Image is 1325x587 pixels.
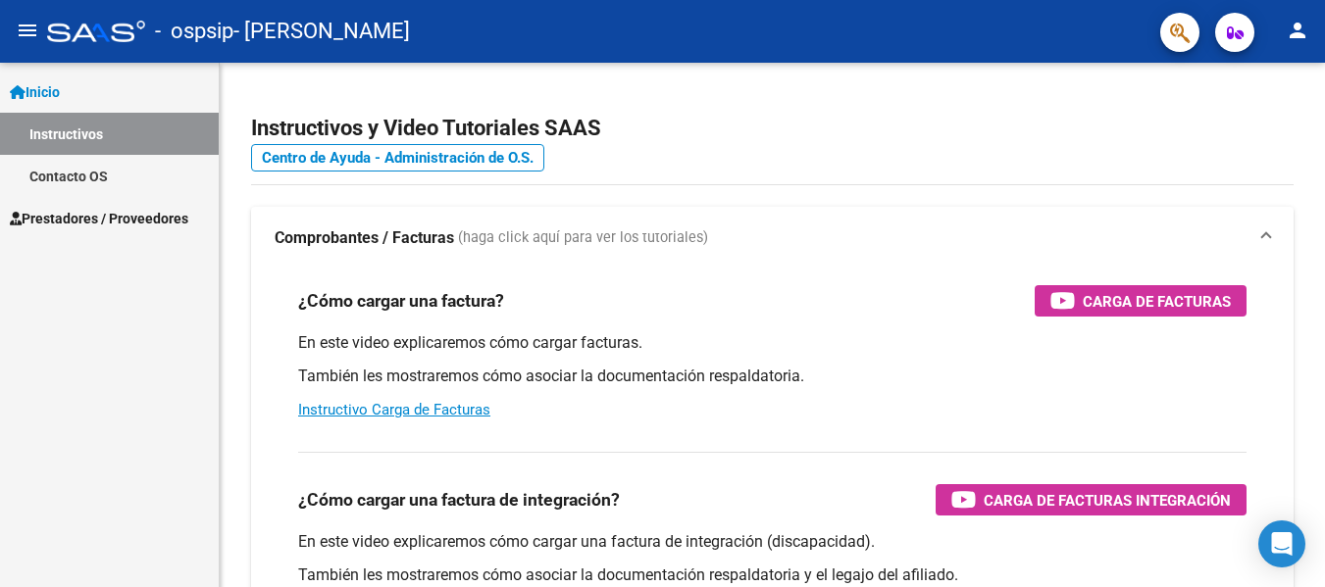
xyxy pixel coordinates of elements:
[1258,520,1305,567] div: Open Intercom Messenger
[298,366,1247,387] p: También les mostraremos cómo asociar la documentación respaldatoria.
[298,531,1247,553] p: En este video explicaremos cómo cargar una factura de integración (discapacidad).
[275,227,454,249] strong: Comprobantes / Facturas
[233,10,410,53] span: - [PERSON_NAME]
[16,19,39,42] mat-icon: menu
[155,10,233,53] span: - ospsip
[251,110,1294,147] h2: Instructivos y Video Tutoriales SAAS
[1035,285,1247,317] button: Carga de Facturas
[298,287,504,315] h3: ¿Cómo cargar una factura?
[251,144,544,171] a: Centro de Ayuda - Administración de O.S.
[298,401,490,418] a: Instructivo Carga de Facturas
[458,227,708,249] span: (haga click aquí para ver los tutoriales)
[936,484,1247,515] button: Carga de Facturas Integración
[298,486,620,514] h3: ¿Cómo cargar una factura de integración?
[984,488,1231,513] span: Carga de Facturas Integración
[10,208,188,229] span: Prestadores / Proveedores
[10,81,60,103] span: Inicio
[251,207,1294,269] mat-expansion-panel-header: Comprobantes / Facturas (haga click aquí para ver los tutoriales)
[1083,289,1231,314] span: Carga de Facturas
[1286,19,1309,42] mat-icon: person
[298,564,1247,586] p: También les mostraremos cómo asociar la documentación respaldatoria y el legajo del afiliado.
[298,332,1247,354] p: En este video explicaremos cómo cargar facturas.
